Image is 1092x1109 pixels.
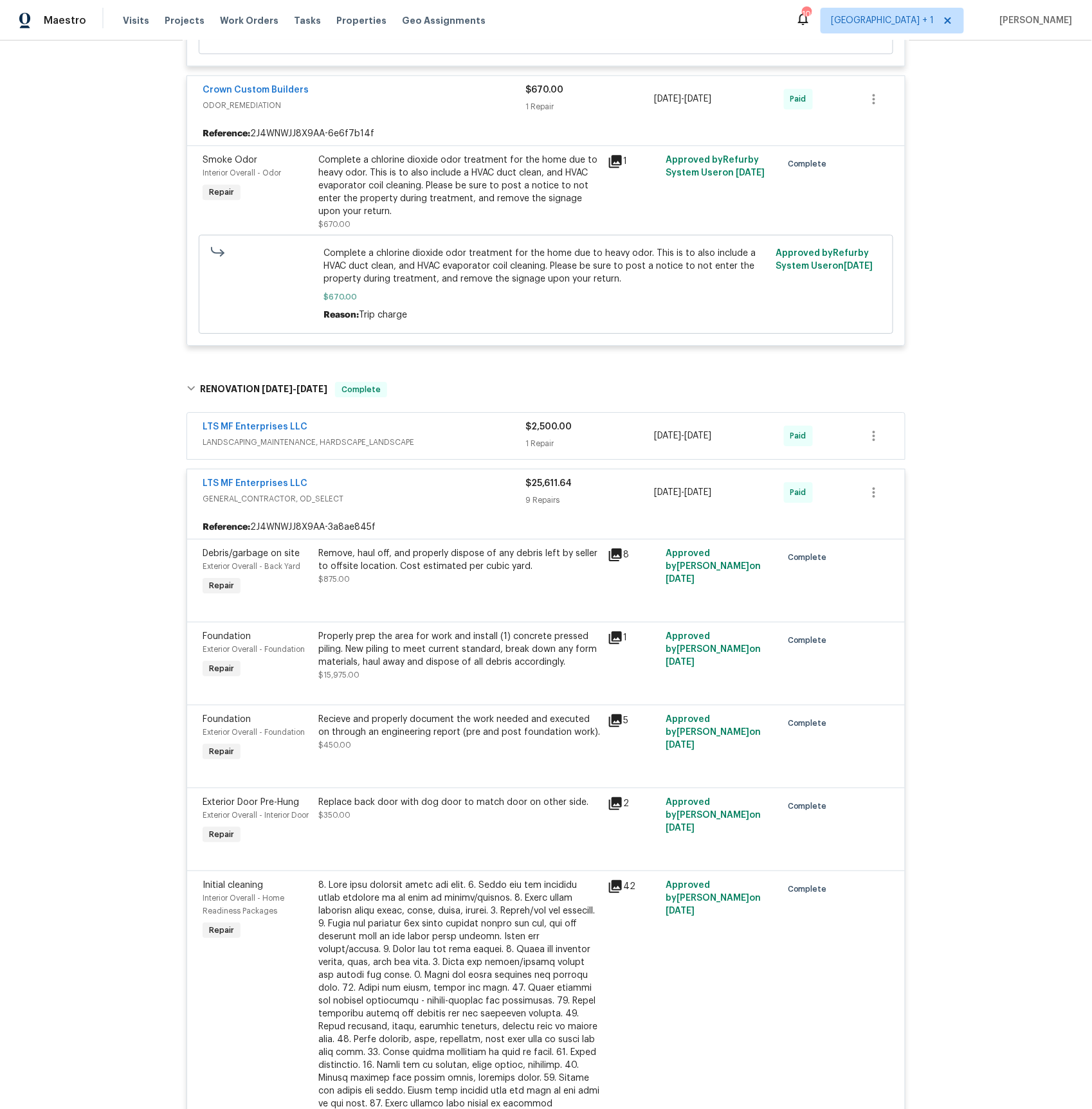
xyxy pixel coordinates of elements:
span: $670.00 [318,221,350,228]
span: Approved by Refurby System User on [666,156,765,177]
span: Repair [204,745,239,758]
span: Geo Assignments [402,14,486,27]
span: Repair [204,828,239,841]
span: Maestro [44,14,86,27]
span: Interior Overall - Odor [203,169,281,177]
div: 8 [608,547,658,563]
span: $2,500.00 [525,422,572,431]
a: Crown Custom Builders [203,86,309,95]
span: [DATE] [655,431,682,440]
span: - [655,429,712,442]
div: Remove, haul off, and properly dispose of any debris left by seller to offsite location. Cost est... [318,547,600,573]
span: Approved by [PERSON_NAME] on [666,632,761,667]
span: [DATE] [736,168,765,177]
span: Approved by [PERSON_NAME] on [666,549,761,584]
span: Properties [336,14,387,27]
span: Complete [788,634,832,647]
span: Tasks [294,16,321,25]
div: 1 [608,630,658,645]
span: [DATE] [685,95,712,104]
div: Properly prep the area for work and install (1) concrete pressed piling. New piling to meet curre... [318,630,600,669]
span: Complete a chlorine dioxide odor treatment for the home due to heavy odor. This is to also includ... [324,247,769,285]
div: 2J4WNWJJ8X9AA-3a8ae845f [187,516,905,539]
span: Reason: [324,311,359,320]
span: [PERSON_NAME] [995,14,1073,27]
span: Exterior Overall - Back Yard [203,563,300,570]
div: 1 [608,154,658,169]
span: Initial cleaning [203,881,263,890]
div: Replace back door with dog door to match door on other side. [318,796,600,809]
span: Trip charge [359,311,408,320]
div: 9 Repairs [525,494,655,507]
div: Complete a chlorine dioxide odor treatment for the home due to heavy odor. This is to also includ... [318,154,600,218]
a: LTS MF Enterprises LLC [203,422,307,431]
span: Complete [788,717,832,730]
span: - [262,384,327,393]
span: - [655,93,712,105]
b: Reference: [203,521,250,534]
span: [DATE] [685,488,712,497]
span: LANDSCAPING_MAINTENANCE, HARDSCAPE_LANDSCAPE [203,436,525,449]
span: Approved by [PERSON_NAME] on [666,881,761,915]
span: Foundation [203,715,251,724]
span: [DATE] [666,658,695,667]
span: Debris/garbage on site [203,549,300,558]
span: Approved by [PERSON_NAME] on [666,798,761,833]
span: [DATE] [655,488,682,497]
span: [DATE] [666,575,695,584]
span: Complete [788,883,832,896]
span: $15,975.00 [318,671,359,679]
span: [DATE] [296,384,327,393]
span: Repair [204,186,239,199]
span: Paid [790,486,812,499]
span: $670.00 [525,86,563,95]
span: Complete [336,383,386,396]
span: Exterior Door Pre-Hung [203,798,299,807]
div: 5 [608,713,658,728]
span: - [655,486,712,499]
span: Interior Overall - Home Readiness Packages [203,894,284,915]
span: [DATE] [262,384,293,393]
span: $450.00 [318,741,351,749]
span: [DATE] [666,824,695,833]
span: Visits [123,14,149,27]
div: Recieve and properly document the work needed and executed on through an engineering report (pre ... [318,713,600,739]
span: Exterior Overall - Foundation [203,728,305,736]
a: LTS MF Enterprises LLC [203,479,307,488]
div: 2 [608,796,658,811]
span: Exterior Overall - Interior Door [203,811,309,819]
span: [DATE] [666,906,695,915]
div: 2J4WNWJJ8X9AA-6e6f7b14f [187,122,905,145]
span: Exterior Overall - Foundation [203,645,305,653]
span: Smoke Odor [203,156,257,165]
span: ODOR_REMEDIATION [203,99,525,112]
span: Projects [165,14,205,27]
div: 1 Repair [525,100,655,113]
span: [DATE] [655,95,682,104]
span: Repair [204,579,239,592]
span: $25,611.64 [525,479,572,488]
span: Paid [790,429,812,442]
span: GENERAL_CONTRACTOR, OD_SELECT [203,492,525,505]
span: [GEOGRAPHIC_DATA] + 1 [832,14,934,27]
span: $875.00 [318,575,350,583]
span: Complete [788,551,832,564]
span: Approved by Refurby System User on [776,249,873,271]
span: [DATE] [666,741,695,750]
h6: RENOVATION [200,382,327,397]
span: [DATE] [844,262,873,271]
span: [DATE] [685,431,712,440]
span: Foundation [203,632,251,641]
span: Repair [204,662,239,675]
span: Complete [788,800,832,813]
div: RENOVATION [DATE]-[DATE]Complete [183,369,909,410]
div: 109 [802,8,811,21]
span: Complete [788,158,832,170]
span: Paid [790,93,812,105]
span: Work Orders [220,14,278,27]
div: 42 [608,879,658,894]
span: $350.00 [318,811,350,819]
div: 1 Repair [525,437,655,450]
span: Approved by [PERSON_NAME] on [666,715,761,750]
b: Reference: [203,127,250,140]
